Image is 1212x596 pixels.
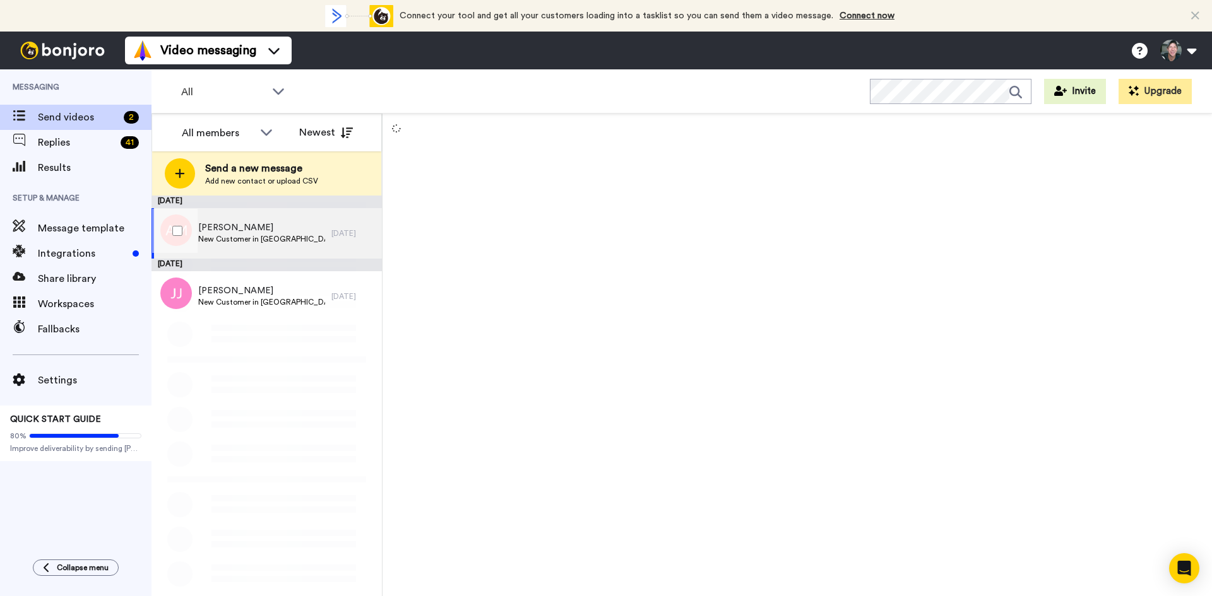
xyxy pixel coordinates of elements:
span: Message template [38,221,151,236]
img: vm-color.svg [133,40,153,61]
span: Add new contact or upload CSV [205,176,318,186]
button: Collapse menu [33,559,119,576]
div: 2 [124,111,139,124]
span: Share library [38,271,151,286]
span: Collapse menu [57,563,109,573]
span: Integrations [38,246,128,261]
span: Connect your tool and get all your customers loading into a tasklist so you can send them a video... [400,11,833,20]
span: QUICK START GUIDE [10,415,101,424]
div: animation [324,5,393,27]
button: Invite [1044,79,1106,104]
span: Improve deliverability by sending [PERSON_NAME]’s from your own email [10,443,141,453]
span: Replies [38,135,116,150]
span: [PERSON_NAME] [198,221,325,234]
div: Open Intercom Messenger [1169,553,1199,583]
span: New Customer in [GEOGRAPHIC_DATA] [198,234,325,244]
span: Fallbacks [38,322,151,337]
span: Send a new message [205,161,318,176]
span: Send videos [38,110,119,125]
button: Newest [290,120,362,145]
span: Results [38,160,151,175]
span: 80% [10,431,27,441]
div: [DATE] [151,196,382,208]
img: bj-logo-header-white.svg [15,42,110,59]
img: jj.png [160,278,192,309]
span: [PERSON_NAME] [198,284,325,297]
span: Settings [38,373,151,388]
span: Workspaces [38,296,151,312]
span: Video messaging [160,42,256,59]
div: [DATE] [151,259,382,271]
span: All [181,85,266,100]
div: All members [182,126,254,141]
div: 41 [121,136,139,149]
span: New Customer in [GEOGRAPHIC_DATA] [198,297,325,307]
div: [DATE] [331,291,376,301]
button: Upgrade [1119,79,1192,104]
div: [DATE] [331,228,376,238]
a: Connect now [840,11,894,20]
